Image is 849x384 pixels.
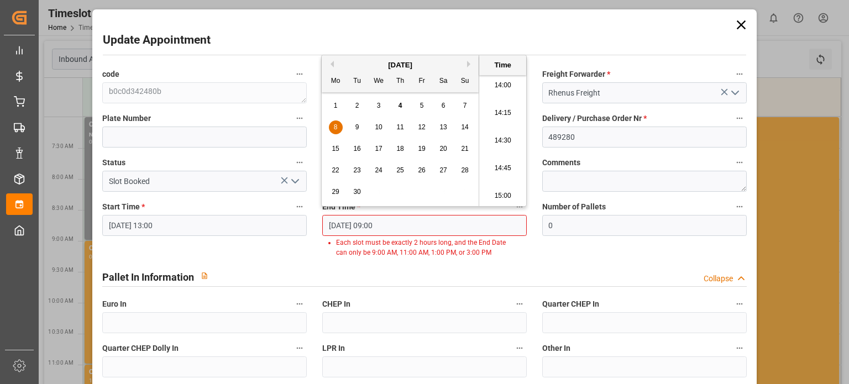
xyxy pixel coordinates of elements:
li: 15:00 [479,182,526,210]
button: Start Time * [292,199,307,214]
div: Choose Friday, September 19th, 2025 [415,142,429,156]
div: Choose Thursday, September 25th, 2025 [394,164,407,177]
div: Collapse [704,273,733,285]
span: Start Time [102,201,145,213]
div: Choose Monday, September 29th, 2025 [329,185,343,199]
span: CHEP In [322,298,350,310]
span: 9 [355,123,359,131]
div: Choose Monday, September 22nd, 2025 [329,164,343,177]
div: Choose Sunday, September 7th, 2025 [458,99,472,113]
input: Type to search/select [102,171,307,192]
span: Euro In [102,298,127,310]
div: Choose Wednesday, September 17th, 2025 [372,142,386,156]
li: 14:30 [479,127,526,155]
span: 18 [396,145,403,152]
button: Freight Forwarder * [732,67,747,81]
div: Choose Tuesday, September 16th, 2025 [350,142,364,156]
span: 13 [439,123,447,131]
button: Number of Pallets [732,199,747,214]
div: Tu [350,75,364,88]
span: 6 [442,102,446,109]
span: Delivery / Purchase Order Nr [542,113,647,124]
button: Comments [732,155,747,170]
span: Status [102,157,125,169]
div: month 2025-09 [325,95,476,203]
div: We [372,75,386,88]
span: 26 [418,166,425,174]
div: Choose Tuesday, September 2nd, 2025 [350,99,364,113]
div: Choose Tuesday, September 30th, 2025 [350,185,364,199]
li: Each slot must be exactly 2 hours long, and the End Date can only be 9:00 AM, 11:00 AM, 1:00 PM, ... [336,238,517,257]
span: 28 [461,166,468,174]
button: View description [194,265,215,286]
div: Choose Monday, September 1st, 2025 [329,99,343,113]
div: Choose Sunday, September 14th, 2025 [458,120,472,134]
span: 29 [332,188,339,196]
div: Choose Tuesday, September 9th, 2025 [350,120,364,134]
li: 14:00 [479,72,526,99]
span: 4 [399,102,402,109]
div: Mo [329,75,343,88]
button: Status [292,155,307,170]
div: Choose Sunday, September 28th, 2025 [458,164,472,177]
span: 30 [353,188,360,196]
span: Plate Number [102,113,151,124]
textarea: b0c0d342480b [102,82,307,103]
div: Su [458,75,472,88]
span: Quarter CHEP In [542,298,599,310]
span: 5 [420,102,424,109]
span: Freight Forwarder [542,69,610,80]
button: Other In [732,341,747,355]
div: Choose Saturday, September 20th, 2025 [437,142,450,156]
span: 11 [396,123,403,131]
div: Sa [437,75,450,88]
div: Choose Saturday, September 6th, 2025 [437,99,450,113]
div: Choose Sunday, September 21st, 2025 [458,142,472,156]
li: 14:45 [479,155,526,182]
span: 12 [418,123,425,131]
span: 19 [418,145,425,152]
div: Fr [415,75,429,88]
input: DD-MM-YYYY HH:MM [102,215,307,236]
span: 25 [396,166,403,174]
span: 27 [439,166,447,174]
span: 14 [461,123,468,131]
button: Plate Number [292,111,307,125]
div: Choose Tuesday, September 23rd, 2025 [350,164,364,177]
span: 22 [332,166,339,174]
div: Choose Friday, September 26th, 2025 [415,164,429,177]
span: code [102,69,119,80]
span: Quarter CHEP Dolly In [102,343,179,354]
input: DD-MM-YYYY HH:MM [322,215,527,236]
span: 2 [355,102,359,109]
span: 1 [334,102,338,109]
span: 7 [463,102,467,109]
button: CHEP In [512,297,527,311]
div: Choose Saturday, September 27th, 2025 [437,164,450,177]
div: [DATE] [322,60,479,71]
button: open menu [726,85,742,102]
button: Next Month [467,61,474,67]
button: Quarter CHEP In [732,297,747,311]
div: Choose Friday, September 12th, 2025 [415,120,429,134]
span: 8 [334,123,338,131]
div: Choose Wednesday, September 3rd, 2025 [372,99,386,113]
span: Comments [542,157,580,169]
h2: Pallet In Information [102,270,194,285]
li: 14:15 [479,99,526,127]
span: 21 [461,145,468,152]
div: Choose Monday, September 8th, 2025 [329,120,343,134]
span: Other In [542,343,570,354]
div: Th [394,75,407,88]
span: 23 [353,166,360,174]
div: Time [482,60,523,71]
span: 16 [353,145,360,152]
button: Quarter CHEP Dolly In [292,341,307,355]
span: LPR In [322,343,345,354]
div: Choose Thursday, September 4th, 2025 [394,99,407,113]
button: Previous Month [327,61,334,67]
div: Choose Wednesday, September 10th, 2025 [372,120,386,134]
h2: Update Appointment [103,31,211,49]
button: LPR In [512,341,527,355]
span: 24 [375,166,382,174]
